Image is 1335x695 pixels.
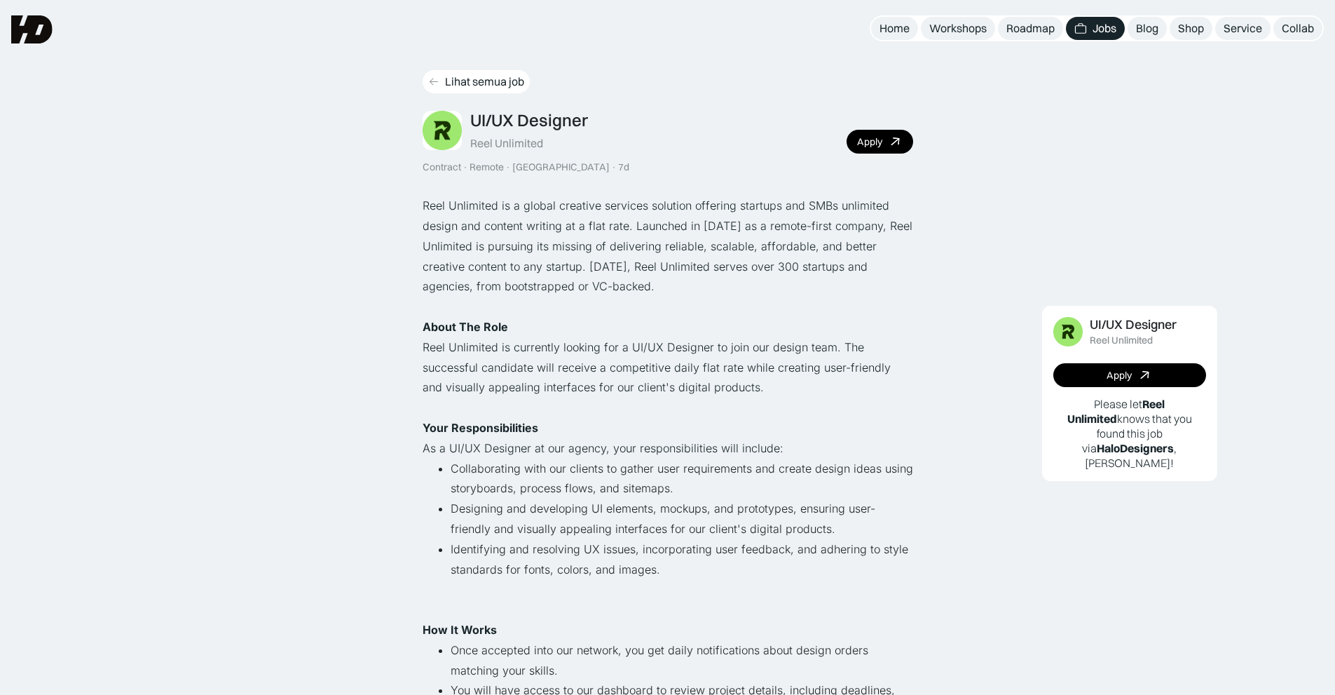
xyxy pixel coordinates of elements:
b: Reel Unlimited [1067,397,1165,426]
div: Jobs [1093,21,1116,36]
div: · [611,161,617,173]
div: Shop [1178,21,1204,36]
div: Service [1224,21,1262,36]
a: Jobs [1066,17,1125,40]
p: ‍ ‍ [423,317,913,337]
li: Identifying and resolving UX issues, incorporating user feedback, and adhering to style standards... [451,539,913,600]
a: Home [871,17,918,40]
p: Reel Unlimited is currently looking for a UI/UX Designer to join our design team. The successful ... [423,337,913,398]
strong: About The Role [423,320,508,334]
div: Roadmap [1006,21,1055,36]
img: Job Image [423,111,462,150]
a: Apply [1053,363,1206,387]
a: Apply [847,130,913,154]
li: Designing and developing UI elements, mockups, and prototypes, ensuring user-friendly and visuall... [451,499,913,539]
div: Reel Unlimited [470,136,543,151]
a: Shop [1170,17,1212,40]
a: Lihat semua job [423,70,530,93]
p: Reel Unlimited is a global creative services solution offering startups and SMBs unlimited design... [423,196,913,297]
div: Reel Unlimited [1090,335,1153,346]
div: · [505,161,511,173]
img: Job Image [1053,317,1083,346]
div: Blog [1136,21,1158,36]
p: ‍ [423,297,913,317]
div: Remote [470,161,504,173]
div: Lihat semua job [445,74,524,89]
div: · [463,161,468,173]
div: Home [879,21,910,36]
p: ‍ [423,398,913,418]
strong: Your Responsibilities [423,421,538,435]
strong: How It Works [423,623,497,637]
p: As a UI/UX Designer at our agency, your responsibilities will include: [423,438,913,459]
a: Roadmap [998,17,1063,40]
div: Apply [1107,370,1132,382]
div: UI/UX Designer [470,110,588,130]
li: Once accepted into our network, you get daily notifications about design orders matching your ski... [451,640,913,681]
div: Contract [423,161,461,173]
p: ‍ [423,600,913,620]
p: Please let knows that you found this job via , [PERSON_NAME]! [1053,397,1206,470]
div: Collab [1282,21,1314,36]
div: [GEOGRAPHIC_DATA] [512,161,610,173]
div: UI/UX Designer [1090,318,1177,332]
a: Collab [1273,17,1322,40]
div: Apply [857,136,882,148]
p: ‍ ‍ [423,418,913,438]
li: Collaborating with our clients to gather user requirements and create design ideas using storyboa... [451,459,913,499]
b: HaloDesigners [1097,441,1174,455]
a: Workshops [921,17,995,40]
a: Service [1215,17,1271,40]
a: Blog [1128,17,1167,40]
div: 7d [618,161,629,173]
div: Workshops [929,21,987,36]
